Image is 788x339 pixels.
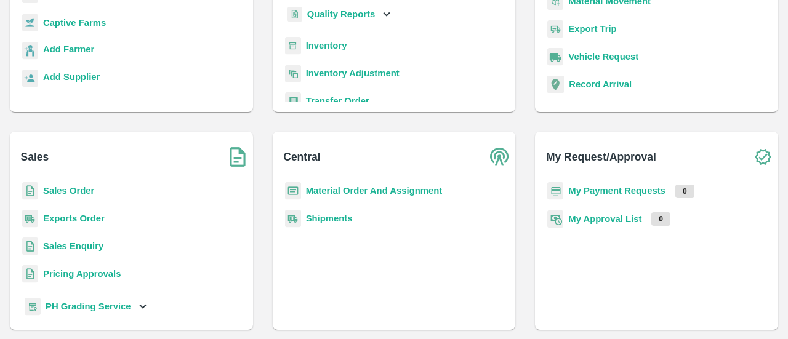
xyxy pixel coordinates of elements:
p: 0 [675,185,694,198]
img: sales [22,265,38,283]
img: approval [547,210,563,228]
a: My Approval List [568,214,641,224]
a: Add Farmer [43,42,94,59]
img: check [747,142,778,172]
img: shipments [285,210,301,228]
a: My Payment Requests [568,186,665,196]
img: shipments [22,210,38,228]
a: Sales Enquiry [43,241,103,251]
img: supplier [22,70,38,87]
div: Quality Reports [285,2,394,27]
img: whTracker [25,298,41,316]
b: Add Farmer [43,44,94,54]
img: vehicle [547,48,563,66]
a: Material Order And Assignment [306,186,443,196]
a: Exports Order [43,213,105,223]
img: whInventory [285,37,301,55]
a: Inventory [306,41,347,50]
a: Pricing Approvals [43,269,121,279]
img: centralMaterial [285,182,301,200]
a: Sales Order [43,186,94,196]
b: Add Supplier [43,72,100,82]
img: farmer [22,42,38,60]
a: Record Arrival [569,79,632,89]
b: Sales [21,148,49,166]
img: sales [22,182,38,200]
p: 0 [651,212,670,226]
a: Vehicle Request [568,52,638,62]
img: sales [22,237,38,255]
img: soSales [222,142,253,172]
a: Transfer Order [306,96,369,106]
img: harvest [22,14,38,32]
img: whTransfer [285,92,301,110]
a: Captive Farms [43,18,106,28]
a: Inventory Adjustment [306,68,400,78]
a: Add Supplier [43,70,100,87]
img: delivery [547,20,563,38]
div: PH Grading Service [22,293,150,321]
b: Quality Reports [307,9,376,19]
b: Central [283,148,320,166]
img: inventory [285,65,301,82]
a: Shipments [306,213,353,223]
a: Export Trip [568,24,616,34]
b: My Request/Approval [546,148,656,166]
img: recordArrival [547,76,564,93]
img: qualityReport [287,7,302,22]
img: central [484,142,515,172]
b: PH Grading Service [46,301,131,311]
img: payment [547,182,563,200]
